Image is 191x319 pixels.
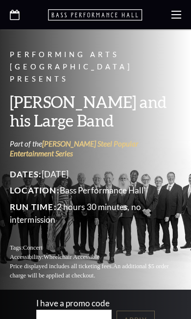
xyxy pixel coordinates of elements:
[10,139,138,158] a: [PERSON_NAME] Steel Popular Entertainment Series
[10,93,181,131] h3: [PERSON_NAME] and his Large Band
[10,184,181,197] p: Bass Performance Hall
[10,169,42,179] span: Dates:
[44,254,99,260] span: Wheelchair Accessible
[36,299,116,307] label: I have a promo code
[10,201,181,226] p: 2 hours 30 minutes, no intermission
[10,49,181,85] p: Performing Arts [GEOGRAPHIC_DATA] Presents
[10,168,181,181] p: [DATE]
[10,202,57,212] span: Run Time:
[23,244,43,251] span: Concert
[10,243,181,253] p: Tags:
[10,139,181,159] p: Part of the
[10,263,169,279] span: An additional $5 order charge will be applied at checkout.
[10,185,60,195] span: Location:
[10,262,181,280] p: Price displayed includes all ticketing fees.
[10,253,181,262] p: Accessibility:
